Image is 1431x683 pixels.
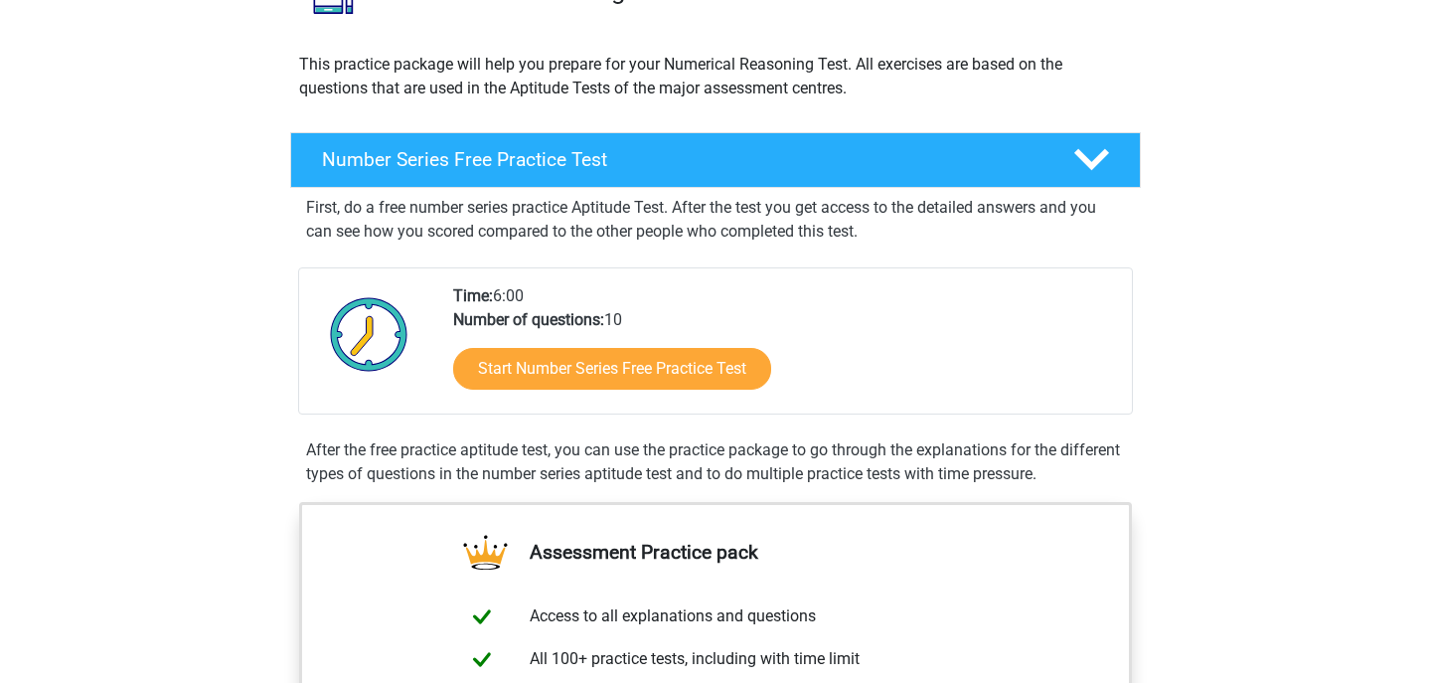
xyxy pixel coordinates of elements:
[298,438,1133,486] div: After the free practice aptitude test, you can use the practice package to go through the explana...
[299,53,1132,100] p: This practice package will help you prepare for your Numerical Reasoning Test. All exercises are ...
[322,148,1041,171] h4: Number Series Free Practice Test
[453,286,493,305] b: Time:
[438,284,1131,414] div: 6:00 10
[453,310,604,329] b: Number of questions:
[319,284,419,384] img: Clock
[453,348,771,390] a: Start Number Series Free Practice Test
[306,196,1125,244] p: First, do a free number series practice Aptitude Test. After the test you get access to the detai...
[282,132,1149,188] a: Number Series Free Practice Test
